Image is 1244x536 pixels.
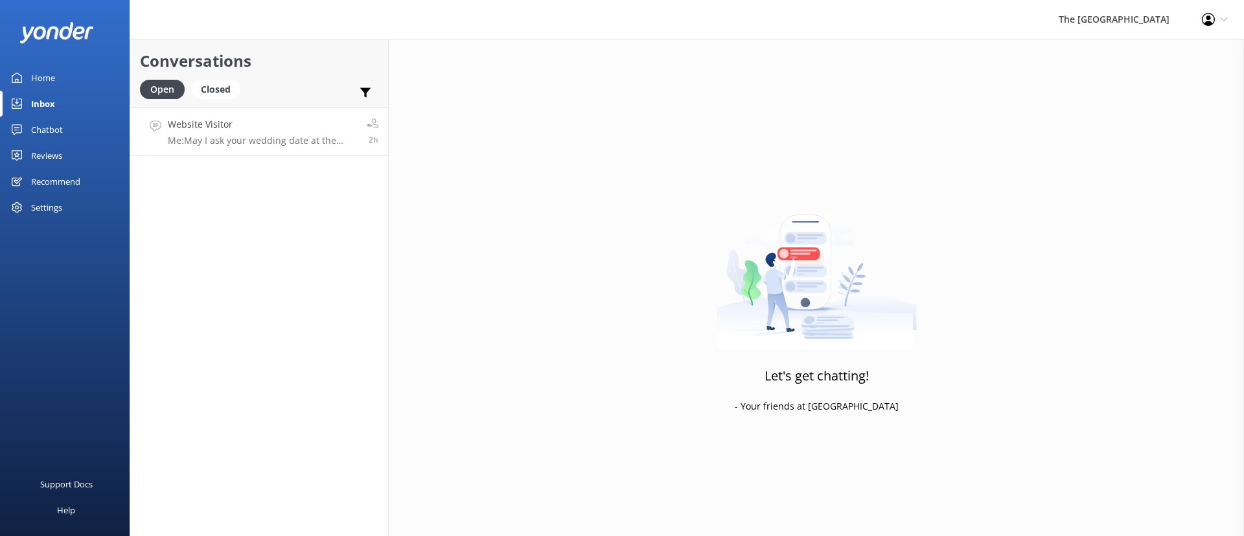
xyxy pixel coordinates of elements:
[191,82,247,96] a: Closed
[31,65,55,91] div: Home
[168,117,357,132] h4: Website Visitor
[191,80,240,99] div: Closed
[369,134,378,145] span: Oct 12 2025 05:07pm (UTC -10:00) Pacific/Honolulu
[19,22,94,43] img: yonder-white-logo.png
[765,366,869,386] h3: Let's get chatting!
[31,143,62,169] div: Reviews
[717,187,917,349] img: artwork of a man stealing a conversation from at giant smartphone
[31,194,62,220] div: Settings
[31,169,80,194] div: Recommend
[31,91,55,117] div: Inbox
[168,135,357,146] p: Me: May I ask your wedding date at the resort please.
[31,117,63,143] div: Chatbot
[735,399,899,414] p: - Your friends at [GEOGRAPHIC_DATA]
[140,80,185,99] div: Open
[57,497,75,523] div: Help
[130,107,388,156] a: Website VisitorMe:May I ask your wedding date at the resort please.2h
[140,49,378,73] h2: Conversations
[40,471,93,497] div: Support Docs
[140,82,191,96] a: Open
